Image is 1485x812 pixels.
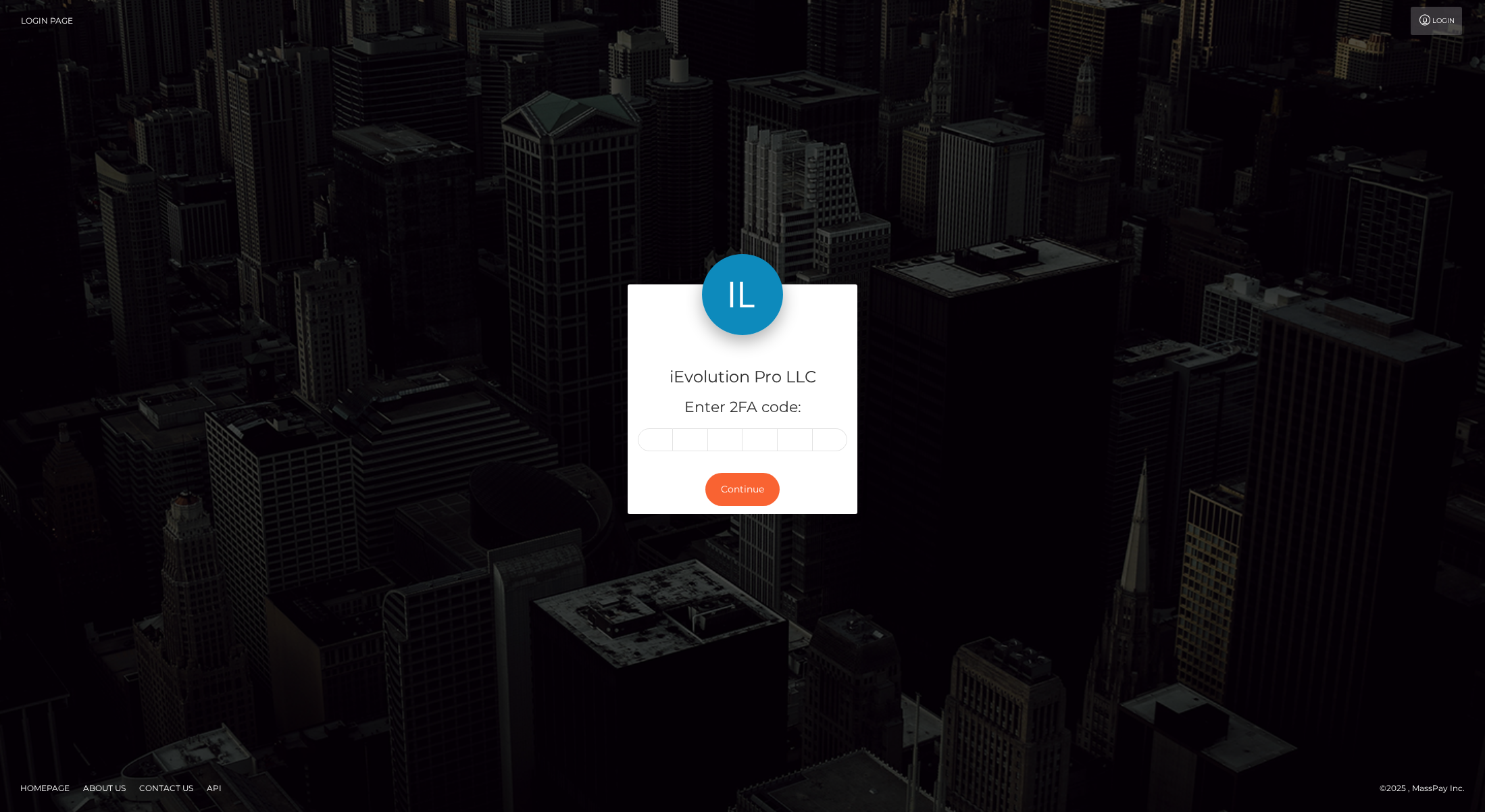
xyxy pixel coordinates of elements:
a: Login Page [21,7,73,35]
h4: iEvolution Pro LLC [638,365,847,389]
a: Contact Us [134,778,199,798]
h5: Enter 2FA code: [638,397,847,418]
button: Continue [705,473,780,506]
a: About Us [78,778,131,798]
a: API [201,778,227,798]
img: iEvolution Pro LLC [702,254,783,335]
a: Homepage [15,778,75,798]
div: © 2025 , MassPay Inc. [1380,781,1475,796]
a: Login [1411,7,1462,35]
